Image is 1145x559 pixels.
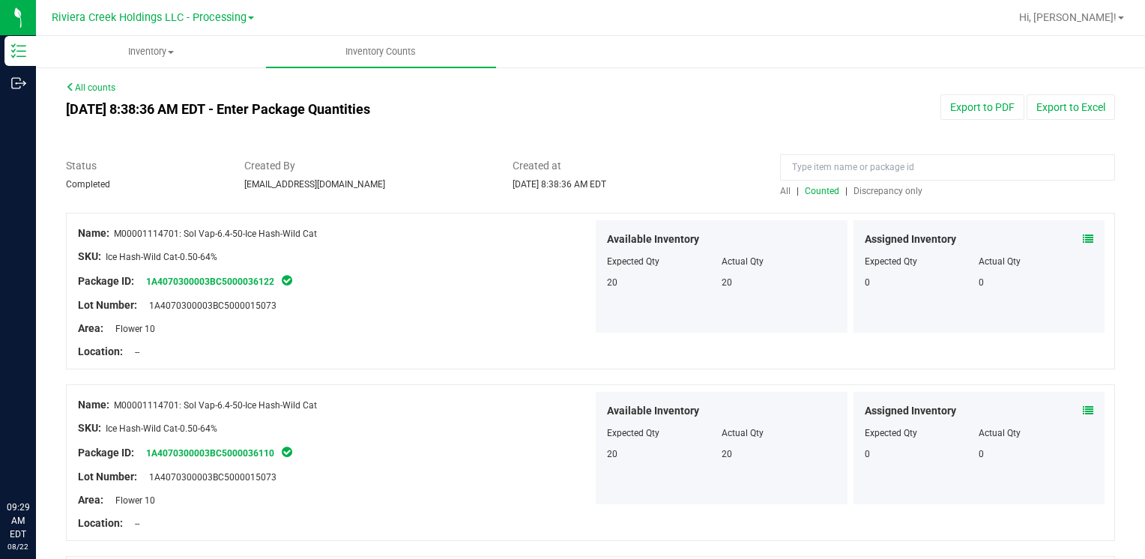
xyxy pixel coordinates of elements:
span: Created By [244,158,490,174]
iframe: Resource center [15,439,60,484]
inline-svg: Outbound [11,76,26,91]
span: Flower 10 [108,324,155,334]
a: 1A4070300003BC5000036122 [146,277,274,287]
button: Export to Excel [1027,94,1115,120]
h4: [DATE] 8:38:36 AM EDT - Enter Package Quantities [66,102,668,117]
span: Actual Qty [722,256,764,267]
input: Type item name or package id [780,154,1115,181]
span: 20 [607,449,617,459]
span: | [845,186,848,196]
div: 0 [865,447,979,461]
inline-svg: Inventory [11,43,26,58]
span: 1A4070300003BC5000015073 [142,472,277,483]
span: SKU: [78,250,101,262]
p: 09:29 AM EDT [7,501,29,541]
button: Export to PDF [940,94,1024,120]
span: Inventory Counts [325,45,436,58]
span: Flower 10 [108,495,155,506]
span: -- [127,347,139,357]
span: 0 [979,449,984,459]
a: Inventory Counts [266,36,496,67]
div: Expected Qty [865,426,979,440]
div: Actual Qty [979,255,1093,268]
a: Discrepancy only [850,186,922,196]
span: Available Inventory [607,232,699,247]
span: All [780,186,791,196]
span: Lot Number: [78,471,137,483]
span: Lot Number: [78,299,137,311]
span: Hi, [PERSON_NAME]! [1019,11,1117,23]
a: 1A4070300003BC5000036110 [146,448,274,459]
span: Package ID: [78,447,134,459]
span: Ice Hash-Wild Cat-0.50-64% [106,252,217,262]
span: Created at [513,158,758,174]
span: Location: [78,517,123,529]
span: Completed [66,179,110,190]
span: Riviera Creek Holdings LLC - Processing [52,11,247,24]
a: Inventory [36,36,266,67]
span: M00001114701: Sol Vap-6.4-50-Ice Hash-Wild Cat [114,229,317,239]
span: Name: [78,399,109,411]
span: Actual Qty [722,428,764,438]
span: Name: [78,227,109,239]
span: Counted [805,186,839,196]
span: 1A4070300003BC5000015073 [142,300,277,311]
p: 08/22 [7,541,29,552]
span: In Sync [280,273,294,288]
span: Package ID: [78,275,134,287]
span: -- [127,519,139,529]
span: 20 [722,449,732,459]
span: Area: [78,322,103,334]
span: Location: [78,345,123,357]
div: Actual Qty [979,426,1093,440]
span: Status [66,158,222,174]
span: In Sync [280,444,294,459]
span: [EMAIL_ADDRESS][DOMAIN_NAME] [244,179,385,190]
span: SKU: [78,422,101,434]
span: Assigned Inventory [865,232,956,247]
span: Available Inventory [607,403,699,419]
span: 0 [979,277,984,288]
span: Area: [78,494,103,506]
span: Expected Qty [607,256,659,267]
span: Assigned Inventory [865,403,956,419]
div: Expected Qty [865,255,979,268]
div: 0 [865,276,979,289]
a: All counts [66,82,115,93]
a: All [780,186,797,196]
span: Ice Hash-Wild Cat-0.50-64% [106,423,217,434]
span: 20 [722,277,732,288]
a: Counted [801,186,845,196]
span: 20 [607,277,617,288]
span: Inventory [37,45,265,58]
span: Expected Qty [607,428,659,438]
span: Discrepancy only [854,186,922,196]
span: [DATE] 8:38:36 AM EDT [513,179,606,190]
span: M00001114701: Sol Vap-6.4-50-Ice Hash-Wild Cat [114,400,317,411]
span: | [797,186,799,196]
